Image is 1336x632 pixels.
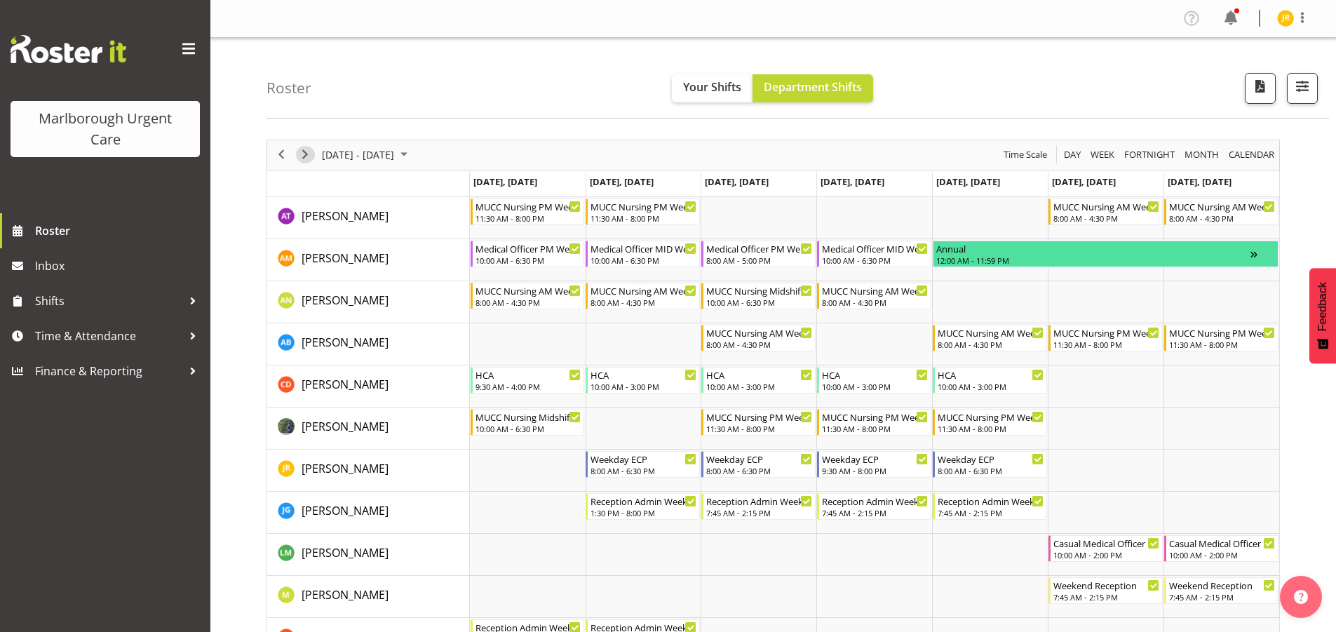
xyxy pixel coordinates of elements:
div: 8:00 AM - 6:30 PM [938,465,1044,476]
button: Time Scale [1001,146,1050,163]
div: MUCC Nursing AM Weekends [1169,199,1275,213]
div: Cordelia Davies"s event - HCA Begin From Monday, October 6, 2025 at 9:30:00 AM GMT+13:00 Ends At ... [471,367,585,394]
div: Jacinta Rangi"s event - Weekday ECP Begin From Wednesday, October 8, 2025 at 8:00:00 AM GMT+13:00... [701,451,816,478]
div: Agnes Tyson"s event - MUCC Nursing AM Weekends Begin From Sunday, October 12, 2025 at 8:00:00 AM ... [1164,199,1278,225]
div: Agnes Tyson"s event - MUCC Nursing PM Weekday Begin From Tuesday, October 7, 2025 at 11:30:00 AM ... [586,199,700,225]
div: Alysia Newman-Woods"s event - MUCC Nursing AM Weekday Begin From Monday, October 6, 2025 at 8:00:... [471,283,585,309]
td: Andrew Brooks resource [267,323,470,365]
div: Luqman Mohd Jani"s event - Casual Medical Officer Weekend Begin From Saturday, October 11, 2025 a... [1048,535,1163,562]
td: Luqman Mohd Jani resource [267,534,470,576]
div: 10:00 AM - 3:00 PM [591,381,696,392]
div: Gloria Varghese"s event - MUCC Nursing Midshift Begin From Monday, October 6, 2025 at 10:00:00 AM... [471,409,585,436]
button: Fortnight [1122,146,1178,163]
span: [PERSON_NAME] [302,545,389,560]
div: 8:00 AM - 4:30 PM [822,297,928,308]
div: MUCC Nursing PM Weekends [1169,325,1275,339]
a: [PERSON_NAME] [302,334,389,351]
button: Your Shifts [672,74,753,102]
div: HCA [591,368,696,382]
div: 11:30 AM - 8:00 PM [1169,339,1275,350]
span: Shifts [35,290,182,311]
div: MUCC Nursing PM Weekday [591,199,696,213]
button: Download a PDF of the roster according to the set date range. [1245,73,1276,104]
span: [DATE], [DATE] [473,175,537,188]
div: MUCC Nursing AM Weekday [591,283,696,297]
div: Andrew Brooks"s event - MUCC Nursing PM Weekends Begin From Saturday, October 11, 2025 at 11:30:0... [1048,325,1163,351]
div: Weekday ECP [822,452,928,466]
div: Josephine Godinez"s event - Reception Admin Weekday AM Begin From Thursday, October 9, 2025 at 7:... [817,493,931,520]
div: Annual [936,241,1250,255]
div: 7:45 AM - 2:15 PM [938,507,1044,518]
span: [PERSON_NAME] [302,503,389,518]
div: MUCC Nursing Midshift [475,410,581,424]
div: 8:00 AM - 4:30 PM [1169,213,1275,224]
div: Gloria Varghese"s event - MUCC Nursing PM Weekday Begin From Friday, October 10, 2025 at 11:30:00... [933,409,1047,436]
td: Josephine Godinez resource [267,492,470,534]
div: MUCC Nursing PM Weekends [1053,325,1159,339]
div: Agnes Tyson"s event - MUCC Nursing PM Weekday Begin From Monday, October 6, 2025 at 11:30:00 AM G... [471,199,585,225]
div: HCA [938,368,1044,382]
div: Agnes Tyson"s event - MUCC Nursing AM Weekends Begin From Saturday, October 11, 2025 at 8:00:00 A... [1048,199,1163,225]
div: 10:00 AM - 6:30 PM [475,255,581,266]
button: Next [296,146,315,163]
button: Timeline Day [1062,146,1084,163]
div: Gloria Varghese"s event - MUCC Nursing PM Weekday Begin From Wednesday, October 8, 2025 at 11:30:... [701,409,816,436]
a: [PERSON_NAME] [302,292,389,309]
div: 7:45 AM - 2:15 PM [1169,591,1275,603]
div: Cordelia Davies"s event - HCA Begin From Wednesday, October 8, 2025 at 10:00:00 AM GMT+13:00 Ends... [701,367,816,394]
span: [PERSON_NAME] [302,293,389,308]
div: Alysia Newman-Woods"s event - MUCC Nursing Midshift Begin From Wednesday, October 8, 2025 at 10:0... [701,283,816,309]
div: Cordelia Davies"s event - HCA Begin From Friday, October 10, 2025 at 10:00:00 AM GMT+13:00 Ends A... [933,367,1047,394]
div: MUCC Nursing PM Weekday [822,410,928,424]
div: HCA [706,368,812,382]
div: Reception Admin Weekday AM [822,494,928,508]
span: Week [1089,146,1116,163]
div: MUCC Nursing AM Weekday [706,325,812,339]
button: Timeline Week [1088,146,1117,163]
div: HCA [822,368,928,382]
div: 10:00 AM - 3:00 PM [706,381,812,392]
a: [PERSON_NAME] [302,586,389,603]
div: Josephine Godinez"s event - Reception Admin Weekday AM Begin From Wednesday, October 8, 2025 at 7... [701,493,816,520]
div: Alysia Newman-Woods"s event - MUCC Nursing AM Weekday Begin From Tuesday, October 7, 2025 at 8:00... [586,283,700,309]
span: Department Shifts [764,79,862,95]
a: [PERSON_NAME] [302,544,389,561]
div: 8:00 AM - 5:00 PM [706,255,812,266]
td: Agnes Tyson resource [267,197,470,239]
div: 7:45 AM - 2:15 PM [1053,591,1159,603]
div: Medical Officer PM Weekday [475,241,581,255]
div: Josephine Godinez"s event - Reception Admin Weekday PM Begin From Tuesday, October 7, 2025 at 1:3... [586,493,700,520]
div: Alexandra Madigan"s event - Medical Officer PM Weekday Begin From Wednesday, October 8, 2025 at 8... [701,241,816,267]
div: 7:45 AM - 2:15 PM [822,507,928,518]
div: Marlborough Urgent Care [25,108,186,150]
div: Jacinta Rangi"s event - Weekday ECP Begin From Tuesday, October 7, 2025 at 8:00:00 AM GMT+13:00 E... [586,451,700,478]
div: Weekend Reception [1053,578,1159,592]
div: Luqman Mohd Jani"s event - Casual Medical Officer Weekend Begin From Sunday, October 12, 2025 at ... [1164,535,1278,562]
div: Reception Admin Weekday PM [591,494,696,508]
img: Rosterit website logo [11,35,126,63]
div: Andrew Brooks"s event - MUCC Nursing PM Weekends Begin From Sunday, October 12, 2025 at 11:30:00 ... [1164,325,1278,351]
a: [PERSON_NAME] [302,208,389,224]
div: 10:00 AM - 2:00 PM [1169,549,1275,560]
div: 10:00 AM - 6:30 PM [822,255,928,266]
span: [DATE], [DATE] [936,175,1000,188]
div: Medical Officer PM Weekday [706,241,812,255]
span: [PERSON_NAME] [302,377,389,392]
div: 10:00 AM - 2:00 PM [1053,549,1159,560]
div: 10:00 AM - 6:30 PM [475,423,581,434]
td: Alexandra Madigan resource [267,239,470,281]
div: 11:30 AM - 8:00 PM [706,423,812,434]
div: Margie Vuto"s event - Weekend Reception Begin From Saturday, October 11, 2025 at 7:45:00 AM GMT+1... [1048,577,1163,604]
div: Jacinta Rangi"s event - Weekday ECP Begin From Thursday, October 9, 2025 at 9:30:00 AM GMT+13:00 ... [817,451,931,478]
div: 1:30 PM - 8:00 PM [591,507,696,518]
div: 8:00 AM - 4:30 PM [475,297,581,308]
div: 11:30 AM - 8:00 PM [1053,339,1159,350]
a: [PERSON_NAME] [302,376,389,393]
div: MUCC Nursing AM Weekday [822,283,928,297]
div: Cordelia Davies"s event - HCA Begin From Thursday, October 9, 2025 at 10:00:00 AM GMT+13:00 Ends ... [817,367,931,394]
div: 11:30 AM - 8:00 PM [591,213,696,224]
div: Gloria Varghese"s event - MUCC Nursing PM Weekday Begin From Thursday, October 9, 2025 at 11:30:0... [817,409,931,436]
div: HCA [475,368,581,382]
div: 8:00 AM - 4:30 PM [591,297,696,308]
span: calendar [1227,146,1276,163]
